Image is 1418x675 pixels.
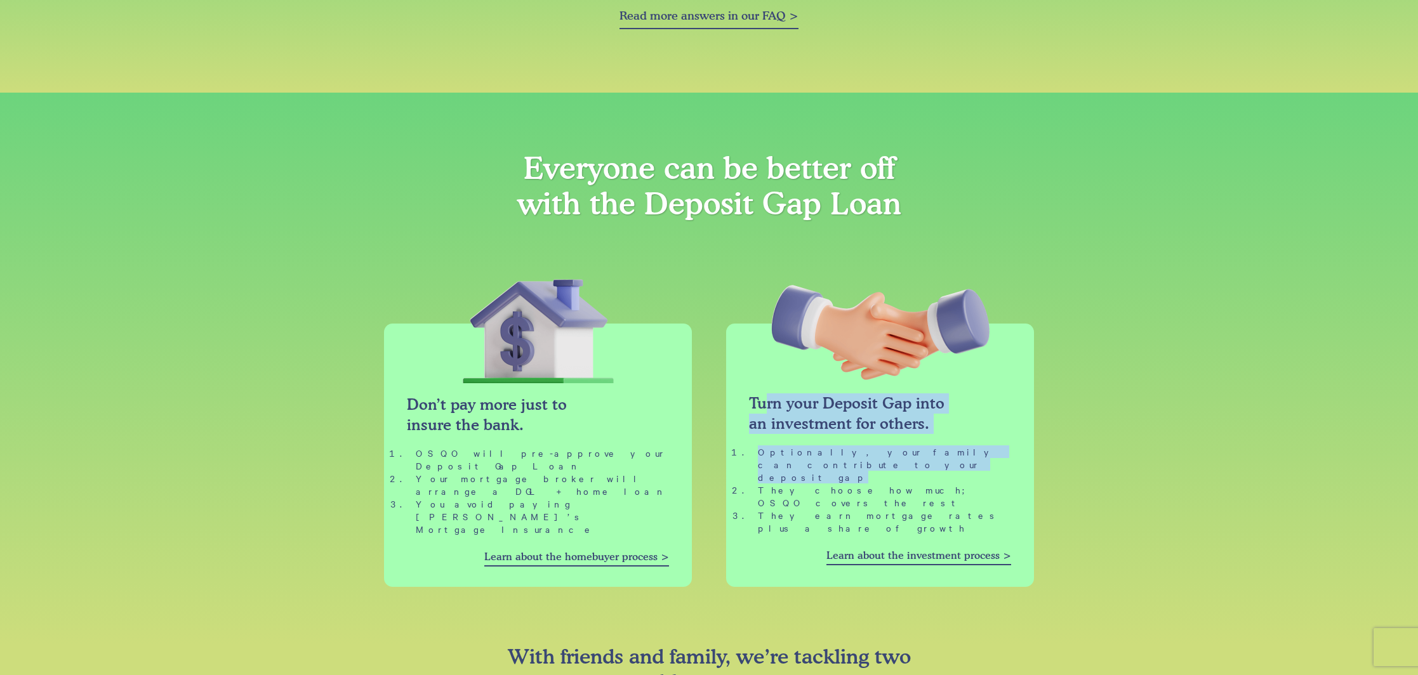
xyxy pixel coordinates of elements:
span: investment process > [907,548,1011,561]
a: Read more answers in our FAQ > [620,3,798,29]
li: You avoid paying [PERSON_NAME]’s Mortgage Insurance [416,497,670,535]
li: OSQO will pre-approve your Deposit Gap Loan [416,447,670,472]
li: Your mortgage broker will arrange a DGL + home loan [416,472,670,497]
h3: Everyone can be better off with the Deposit Gap Loan [506,150,912,221]
span: homebuyer process > [565,549,669,562]
a: Learn about the investment process > [826,546,1011,565]
img: Hand shake [764,278,997,382]
a: Learn about the homebuyer process > [484,547,669,567]
h4: Don’t pay more just to insure the bank. [407,395,610,435]
li: They earn mortgage rates plus a share of growth [758,509,1012,534]
h4: Turn your Deposit Gap into an investment for others. [749,393,952,434]
li: Optionally, your family can contribute to your deposit gap [758,445,1012,483]
img: Home with dollar sign [460,278,616,383]
li: They choose how much; OSQO covers the rest [758,483,1012,509]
